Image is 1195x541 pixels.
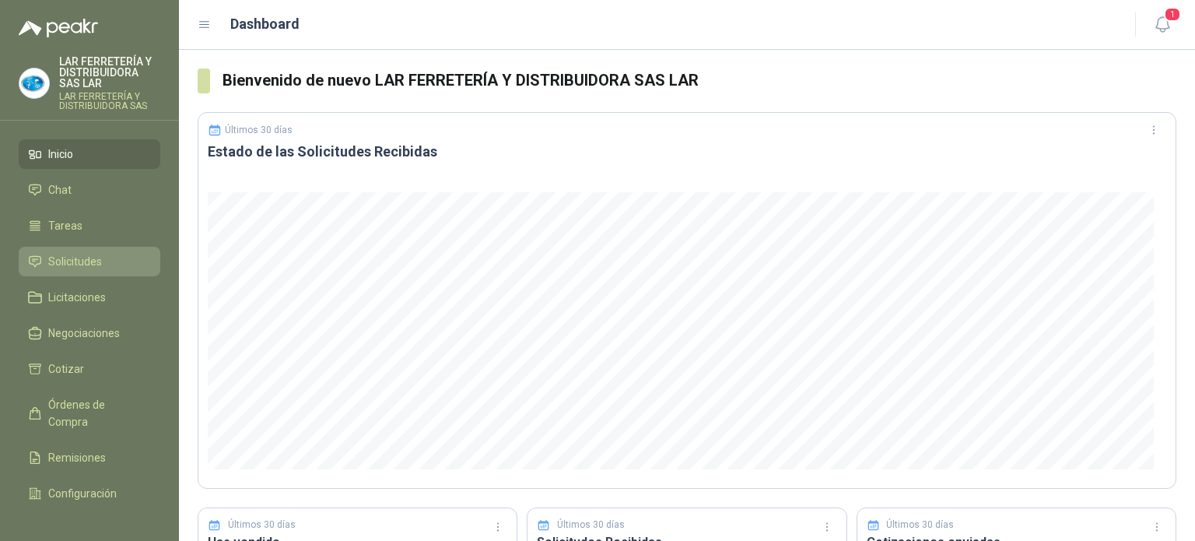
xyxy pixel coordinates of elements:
button: 1 [1148,11,1176,39]
span: Chat [48,181,72,198]
span: Tareas [48,217,82,234]
span: Configuración [48,485,117,502]
span: Cotizar [48,360,84,378]
a: Cotizar [19,354,160,384]
span: Órdenes de Compra [48,396,145,430]
img: Company Logo [19,69,49,98]
a: Solicitudes [19,247,160,276]
span: Negociaciones [48,325,120,342]
a: Tareas [19,211,160,241]
h3: Bienvenido de nuevo LAR FERRETERÍA Y DISTRIBUIDORA SAS LAR [223,69,1176,93]
a: Configuración [19,479,160,508]
img: Logo peakr [19,19,98,37]
h3: Estado de las Solicitudes Recibidas [208,142,1166,161]
p: LAR FERRETERÍA Y DISTRIBUIDORA SAS LAR [59,56,160,89]
a: Remisiones [19,443,160,472]
span: 1 [1164,7,1181,22]
a: Negociaciones [19,318,160,348]
a: Chat [19,175,160,205]
a: Licitaciones [19,283,160,312]
p: Últimos 30 días [225,125,293,135]
a: Órdenes de Compra [19,390,160,437]
a: Inicio [19,139,160,169]
span: Inicio [48,146,73,163]
p: Últimos 30 días [886,518,954,532]
span: Remisiones [48,449,106,466]
p: Últimos 30 días [228,518,296,532]
p: Últimos 30 días [557,518,625,532]
span: Solicitudes [48,253,102,270]
h1: Dashboard [230,13,300,35]
p: LAR FERRETERÍA Y DISTRIBUIDORA SAS [59,92,160,111]
span: Licitaciones [48,289,106,306]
